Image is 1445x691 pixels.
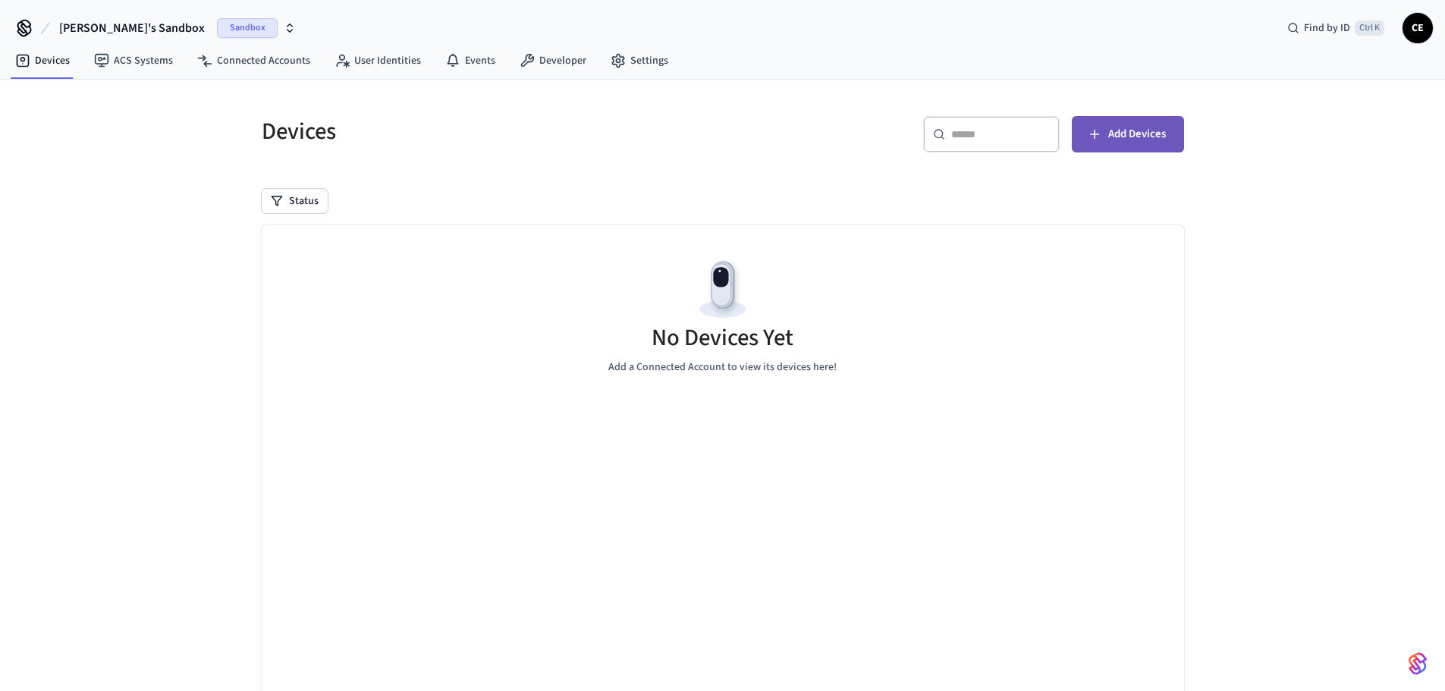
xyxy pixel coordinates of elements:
[59,19,205,37] span: [PERSON_NAME]'s Sandbox
[217,18,278,38] span: Sandbox
[262,189,328,213] button: Status
[598,47,680,74] a: Settings
[1355,20,1384,36] span: Ctrl K
[262,116,714,147] h5: Devices
[322,47,433,74] a: User Identities
[1108,124,1166,144] span: Add Devices
[1409,652,1427,676] img: SeamLogoGradient.69752ec5.svg
[507,47,598,74] a: Developer
[185,47,322,74] a: Connected Accounts
[1072,116,1184,152] button: Add Devices
[652,322,793,353] h5: No Devices Yet
[82,47,185,74] a: ACS Systems
[689,256,757,324] img: Devices Empty State
[1403,13,1433,43] button: CE
[1304,20,1350,36] span: Find by ID
[608,360,837,375] p: Add a Connected Account to view its devices here!
[433,47,507,74] a: Events
[1404,14,1431,42] span: CE
[1275,14,1396,42] div: Find by IDCtrl K
[3,47,82,74] a: Devices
